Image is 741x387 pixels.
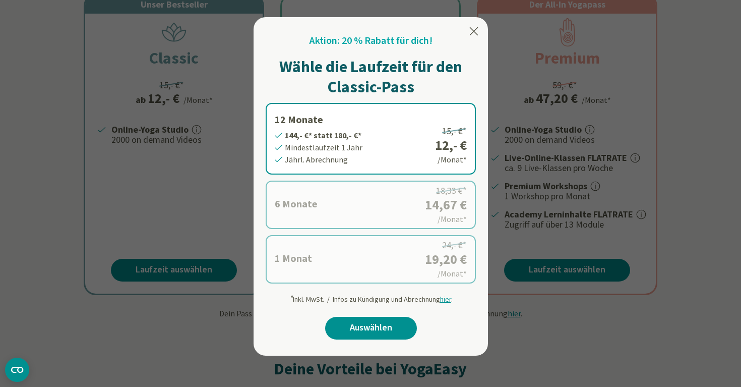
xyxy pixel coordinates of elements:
[310,33,433,48] h2: Aktion: 20 % Rabatt für dich!
[5,358,29,382] button: CMP-Widget öffnen
[440,295,451,304] span: hier
[325,317,417,340] a: Auswählen
[266,57,476,97] h1: Wähle die Laufzeit für den Classic-Pass
[289,290,453,305] div: Inkl. MwSt. / Infos zu Kündigung und Abrechnung .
